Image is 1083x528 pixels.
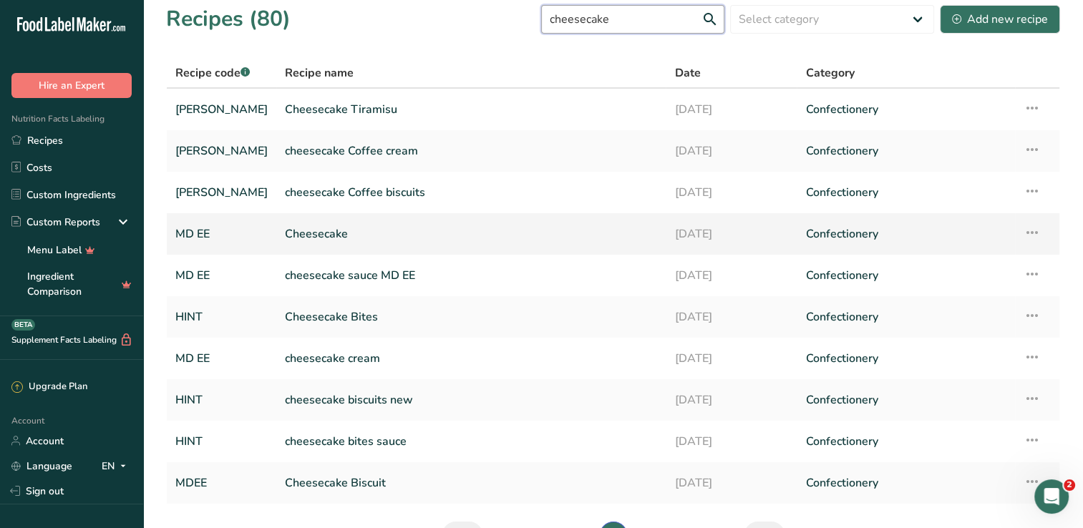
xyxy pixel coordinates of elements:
a: MD EE [175,219,268,249]
a: Cheesecake Tiramisu [285,94,657,124]
h1: Recipes (80) [166,3,291,35]
a: HINT [175,385,268,415]
a: Confectionery [805,219,1006,249]
a: [DATE] [674,94,788,124]
a: Confectionery [805,302,1006,332]
a: [DATE] [674,260,788,290]
a: Confectionery [805,94,1006,124]
a: [DATE] [674,136,788,166]
a: Cheesecake Biscuit [285,468,657,498]
button: Add new recipe [940,5,1060,34]
a: [DATE] [674,177,788,207]
a: [DATE] [674,302,788,332]
a: Confectionery [805,426,1006,456]
a: [DATE] [674,426,788,456]
a: Confectionery [805,260,1006,290]
a: cheesecake sauce MD EE [285,260,657,290]
a: Confectionery [805,468,1006,498]
a: HINT [175,426,268,456]
div: Add new recipe [952,11,1048,28]
a: Cheesecake [285,219,657,249]
a: cheesecake biscuits new [285,385,657,415]
a: cheesecake bites sauce [285,426,657,456]
a: cheesecake Coffee biscuits [285,177,657,207]
a: HINT [175,302,268,332]
a: Confectionery [805,343,1006,373]
a: [DATE] [674,343,788,373]
a: [DATE] [674,219,788,249]
input: Search for recipe [541,5,724,34]
span: Category [805,64,854,82]
a: Language [11,454,72,479]
a: cheesecake Coffee cream [285,136,657,166]
a: [DATE] [674,385,788,415]
div: Upgrade Plan [11,380,87,394]
a: Confectionery [805,136,1006,166]
a: [PERSON_NAME] [175,136,268,166]
a: Cheesecake Bites [285,302,657,332]
a: Confectionery [805,385,1006,415]
a: MD EE [175,343,268,373]
a: MD EE [175,260,268,290]
iframe: Intercom live chat [1034,479,1069,514]
span: 2 [1064,479,1075,491]
span: Date [674,64,700,82]
a: Confectionery [805,177,1006,207]
a: [PERSON_NAME] [175,94,268,124]
div: EN [102,457,132,474]
div: BETA [11,319,35,331]
span: Recipe code [175,65,250,81]
span: Recipe name [285,64,354,82]
a: [DATE] [674,468,788,498]
a: MDEE [175,468,268,498]
div: Custom Reports [11,215,100,230]
a: [PERSON_NAME] [175,177,268,207]
button: Hire an Expert [11,73,132,98]
a: cheesecake cream [285,343,657,373]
